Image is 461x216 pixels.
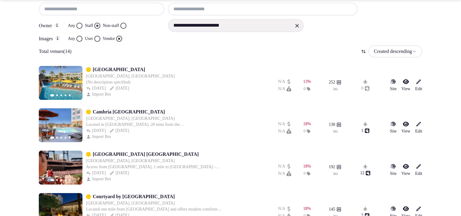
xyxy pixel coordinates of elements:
div: [GEOGRAPHIC_DATA], [GEOGRAPHIC_DATA] [86,158,175,164]
span: 145 [329,206,335,212]
button: N/A [278,121,291,127]
button: Images [55,36,60,41]
button: Go to slide 4 [65,94,66,96]
div: 18 % [303,206,311,212]
span: 130 [329,122,335,128]
button: Go to slide 1 [50,136,54,139]
span: 192 [329,164,335,170]
button: 12 [360,170,370,176]
div: [DATE] [86,170,106,176]
button: Go to slide 5 [69,137,71,139]
button: 0 [361,85,369,91]
label: Staff [85,23,93,29]
button: 192 [329,164,341,170]
a: [GEOGRAPHIC_DATA] [93,66,145,73]
img: Featured image for Cambria North Scottsdale Desert Ridge [39,108,82,142]
button: [GEOGRAPHIC_DATA], [GEOGRAPHIC_DATA] [86,116,175,122]
button: [DATE] [109,170,129,176]
label: Any [68,23,75,29]
span: 0 [303,128,306,134]
a: Courtyard by [GEOGRAPHIC_DATA] [93,193,175,200]
button: [DATE] [86,85,106,91]
button: Go to slide 1 [50,94,54,97]
button: [DATE] [109,85,129,91]
button: Go to slide 5 [69,179,71,181]
button: Go to slide 4 [65,137,66,139]
button: N/A [278,171,291,177]
button: Go to slide 2 [56,94,58,96]
label: Owner [39,23,63,28]
button: N/A [278,206,291,212]
button: Go to slide 5 [69,94,71,96]
button: Go to slide 2 [56,179,58,181]
button: Go to slide 3 [60,179,62,181]
button: 18% [303,163,311,169]
button: 252 [329,79,341,85]
div: [DATE] [109,128,129,134]
button: Go to slide 2 [56,137,58,139]
button: Import Bot [86,176,112,182]
button: N/A [278,79,291,85]
label: Non-staff [103,23,119,29]
div: 18 % [303,163,311,169]
a: Site [390,163,396,177]
span: 0 [303,86,306,92]
button: 145 [329,206,341,212]
button: 1 [361,128,369,134]
button: 13% [303,79,311,85]
a: Cambria [GEOGRAPHIC_DATA] [93,108,165,116]
label: Vendor [103,36,115,42]
button: [GEOGRAPHIC_DATA], [GEOGRAPHIC_DATA] [86,73,175,79]
button: [DATE] [86,128,106,134]
div: Located one mile from [GEOGRAPHIC_DATA] and offers modern comforts and amenities, restaurant and ... [86,206,224,212]
div: Located in [GEOGRAPHIC_DATA], 20 mins from the [GEOGRAPHIC_DATA] - 15-minute walk from the [GEOGR... [86,122,224,128]
button: N/A [278,128,291,134]
button: Go to slide 3 [60,94,62,96]
button: N/A [278,163,291,169]
a: View [401,79,410,92]
p: Total venues (14) [39,48,72,55]
button: Import Bot [86,91,112,97]
button: Go to slide 3 [60,137,62,139]
a: Edit [415,79,422,92]
a: Edit [415,121,422,134]
a: View [401,163,410,177]
button: [GEOGRAPHIC_DATA], [GEOGRAPHIC_DATA] [86,200,175,206]
button: Import Bot [86,134,112,140]
button: 18% [303,121,311,127]
a: [GEOGRAPHIC_DATA] [GEOGRAPHIC_DATA] [93,151,199,158]
span: 0 [303,171,306,177]
div: (No description specified) [86,79,175,85]
button: N/A [278,86,291,92]
label: Images [39,36,63,41]
a: Site [390,79,396,92]
div: Across from [GEOGRAPHIC_DATA], 1 mile to [GEOGRAPHIC_DATA] - Easy access to [GEOGRAPHIC_DATA] wit... [86,164,224,170]
a: Site [390,121,396,134]
button: Go to slide 4 [65,179,66,181]
a: Edit [415,163,422,177]
button: 18% [303,206,311,212]
button: Go to slide 1 [50,179,54,181]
